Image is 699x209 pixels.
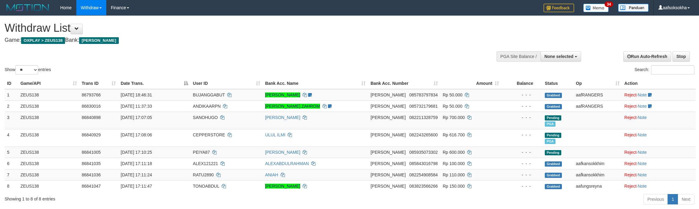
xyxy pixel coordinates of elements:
span: PEIYA87 [193,150,210,155]
span: ALEX121221 [193,161,218,166]
span: [DATE] 11:37:33 [121,104,152,109]
td: ZEUS138 [18,180,79,192]
span: [PERSON_NAME] [370,172,406,177]
span: [PERSON_NAME] [370,92,406,97]
span: Copy 082211328759 to clipboard [409,115,438,120]
span: [PERSON_NAME] [79,37,118,44]
a: Note [638,172,647,177]
span: [DATE] 17:11:47 [121,184,152,189]
a: Reject [624,150,637,155]
a: [PERSON_NAME] [265,184,300,189]
a: 1 [668,194,678,204]
span: 86841047 [82,184,101,189]
span: Pending [545,115,561,121]
a: [PERSON_NAME] ZAHROM [265,104,320,109]
img: Feedback.jpg [544,4,574,12]
th: User ID: activate to sort column ascending [191,78,263,89]
td: ZEUS138 [18,112,79,129]
td: ZEUS138 [18,146,79,158]
span: [DATE] 17:07:05 [121,115,152,120]
span: 86840929 [82,132,101,137]
div: - - - [504,172,540,178]
label: Show entries [5,65,51,74]
span: Rp 150.000 [443,184,465,189]
span: 86841005 [82,150,101,155]
td: · [622,112,696,129]
span: Rp 700.000 [443,115,465,120]
span: Pending [545,133,561,138]
td: 6 [5,158,18,169]
div: - - - [504,160,540,167]
span: Grabbed [545,184,562,189]
th: ID [5,78,18,89]
input: Search: [651,65,694,74]
span: 86830016 [82,104,101,109]
span: [PERSON_NAME] [370,184,406,189]
td: 4 [5,129,18,146]
span: 86793766 [82,92,101,97]
a: [PERSON_NAME] [265,150,300,155]
span: SANOHUGO [193,115,218,120]
td: aafRANGERS [573,89,622,101]
button: None selected [541,51,581,62]
a: Note [638,92,647,97]
div: - - - [504,183,540,189]
span: Copy 085732179681 to clipboard [409,104,438,109]
th: Amount: activate to sort column ascending [440,78,502,89]
a: Note [638,150,647,155]
div: - - - [504,132,540,138]
td: 7 [5,169,18,180]
a: Next [678,194,694,204]
a: Note [638,161,647,166]
div: - - - [504,114,540,121]
span: [PERSON_NAME] [370,104,406,109]
a: [PERSON_NAME] [265,92,300,97]
img: Button%20Memo.svg [583,4,609,12]
a: [PERSON_NAME] [265,115,300,120]
td: ZEUS138 [18,100,79,112]
th: Status [542,78,573,89]
span: Rp 100.000 [443,161,465,166]
td: · [622,146,696,158]
td: · [622,158,696,169]
td: ZEUS138 [18,129,79,146]
span: 86841036 [82,172,101,177]
div: - - - [504,103,540,109]
h4: Game: Bank: [5,37,460,43]
a: Note [638,132,647,137]
span: Copy 083823566266 to clipboard [409,184,438,189]
td: · [622,100,696,112]
span: Grabbed [545,93,562,98]
a: Note [638,104,647,109]
td: · [622,180,696,192]
select: Showentries [15,65,38,74]
div: - - - [504,92,540,98]
span: TONOABDUL [193,184,219,189]
span: [DATE] 17:11:18 [121,161,152,166]
span: Copy 085783797834 to clipboard [409,92,438,97]
td: aafRANGERS [573,100,622,112]
td: · [622,129,696,146]
span: Copy 082254908584 to clipboard [409,172,438,177]
a: Reject [624,104,637,109]
a: Stop [672,51,690,62]
th: Bank Acc. Name: activate to sort column ascending [263,78,368,89]
span: Rp 50.000 [443,104,463,109]
span: Grabbed [545,161,562,167]
th: Game/API: activate to sort column ascending [18,78,79,89]
span: [PERSON_NAME] [370,161,406,166]
div: Showing 1 to 8 of 8 entries [5,193,287,202]
span: BUJANGGABUT [193,92,225,97]
a: Reject [624,115,637,120]
span: Copy 082243265600 to clipboard [409,132,438,137]
span: 86841035 [82,161,101,166]
span: [PERSON_NAME] [370,115,406,120]
td: · [622,89,696,101]
span: [DATE] 18:46:31 [121,92,152,97]
span: Pending [545,150,561,155]
td: · [622,169,696,180]
a: Reject [624,172,637,177]
td: ZEUS138 [18,169,79,180]
span: [DATE] 17:10:25 [121,150,152,155]
span: Grabbed [545,173,562,178]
